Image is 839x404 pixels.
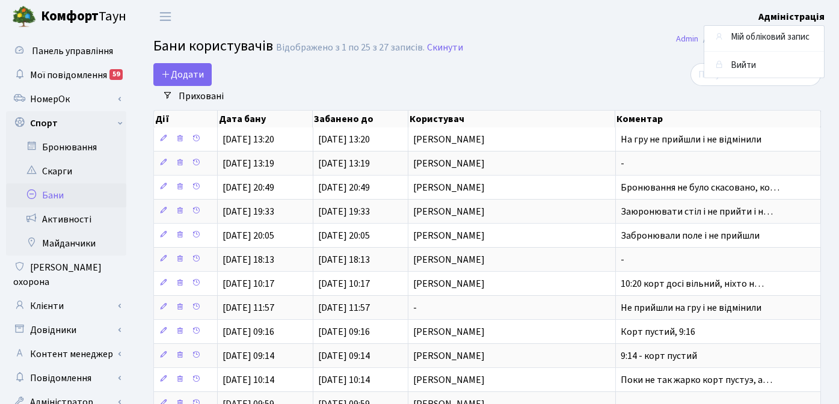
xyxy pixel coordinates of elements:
[6,135,126,159] a: Бронювання
[318,277,370,290] span: [DATE] 10:17
[758,10,825,24] a: Адміністрація
[223,277,274,290] span: [DATE] 10:17
[223,373,274,387] span: [DATE] 10:14
[276,42,425,54] div: Відображено з 1 по 25 з 27 записів.
[318,373,370,387] span: [DATE] 10:14
[6,231,126,256] a: Майданчики
[413,303,610,313] span: -
[109,69,123,80] div: 59
[6,318,126,342] a: Довідники
[413,183,610,192] span: [PERSON_NAME]
[690,63,821,86] input: Пошук...
[413,159,610,168] span: [PERSON_NAME]
[413,255,610,265] span: [PERSON_NAME]
[615,111,821,127] th: Коментар
[223,349,274,363] span: [DATE] 09:14
[318,229,370,242] span: [DATE] 20:05
[658,26,839,52] nav: breadcrumb
[318,325,370,338] span: [DATE] 09:16
[318,181,370,194] span: [DATE] 20:49
[223,253,274,266] span: [DATE] 18:13
[223,205,274,218] span: [DATE] 19:33
[758,10,825,23] b: Адміністрація
[223,229,274,242] span: [DATE] 20:05
[174,86,229,106] a: Приховані
[223,181,274,194] span: [DATE] 20:49
[6,183,126,207] a: Бани
[6,342,126,366] a: Контент менеджер
[621,229,760,242] span: Забронювали поле і не прийшли
[154,111,218,127] th: Дії
[427,42,463,54] a: Скинути
[153,35,273,57] span: Бани користувачів
[621,253,624,266] span: -
[318,253,370,266] span: [DATE] 18:13
[413,351,610,361] span: [PERSON_NAME]
[6,256,126,294] a: [PERSON_NAME] охорона
[413,231,610,240] span: [PERSON_NAME]
[150,7,180,26] button: Переключити навігацію
[621,277,764,290] span: 10:20 корт досі вільний, ніхто н…
[318,349,370,363] span: [DATE] 09:14
[318,301,370,314] span: [DATE] 11:57
[621,373,772,387] span: Поки не так жарко корт пустуэ, а…
[408,111,615,127] th: Користувач
[161,68,204,81] span: Додати
[704,28,824,47] a: Мій обліковий запис
[6,111,126,135] a: Спорт
[153,63,212,86] a: Додати
[413,279,610,289] span: [PERSON_NAME]
[12,5,36,29] img: logo.png
[621,349,697,363] span: 9:14 - корт пустий
[6,159,126,183] a: Скарги
[6,366,126,390] a: Повідомлення
[621,181,779,194] span: Бронювання не було скасовано, ко…
[6,87,126,111] a: НомерОк
[621,301,761,314] span: Не прийшли на гру і не відмінили
[223,301,274,314] span: [DATE] 11:57
[676,32,698,45] a: Admin
[30,69,107,82] span: Мої повідомлення
[223,157,274,170] span: [DATE] 13:19
[223,325,274,338] span: [DATE] 09:16
[318,157,370,170] span: [DATE] 13:19
[6,39,126,63] a: Панель управління
[218,111,313,127] th: Дата бану
[318,133,370,146] span: [DATE] 13:20
[621,205,773,218] span: Заюронювати стіл і не прийти і н…
[313,111,408,127] th: Забанено до
[413,135,610,144] span: [PERSON_NAME]
[621,133,761,146] span: На гру не прийшли і не відмінили
[318,205,370,218] span: [DATE] 19:33
[704,57,824,75] a: Вийти
[413,327,610,337] span: [PERSON_NAME]
[41,7,126,27] span: Таун
[621,157,624,170] span: -
[32,44,113,58] span: Панель управління
[6,294,126,318] a: Клієнти
[6,63,126,87] a: Мої повідомлення59
[413,375,610,385] span: [PERSON_NAME]
[621,325,695,338] span: Корт пустий, 9:16
[223,133,274,146] span: [DATE] 13:20
[41,7,99,26] b: Комфорт
[413,207,610,216] span: [PERSON_NAME]
[6,207,126,231] a: Активності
